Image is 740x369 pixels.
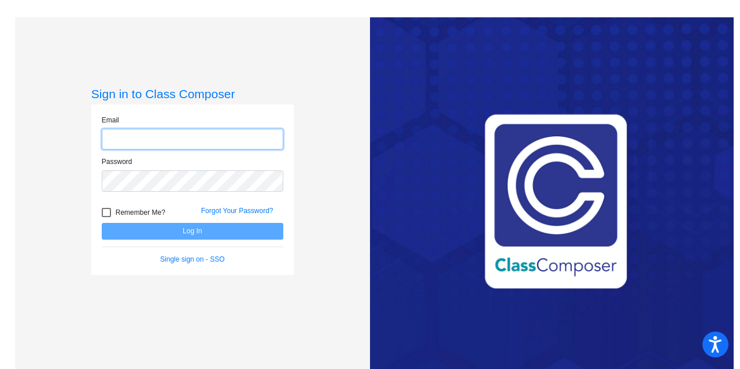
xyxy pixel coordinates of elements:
[201,207,273,215] a: Forgot Your Password?
[91,87,294,101] h3: Sign in to Class Composer
[102,156,132,167] label: Password
[160,255,224,263] a: Single sign on - SSO
[102,223,283,240] button: Log In
[116,206,165,219] span: Remember Me?
[102,115,119,125] label: Email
